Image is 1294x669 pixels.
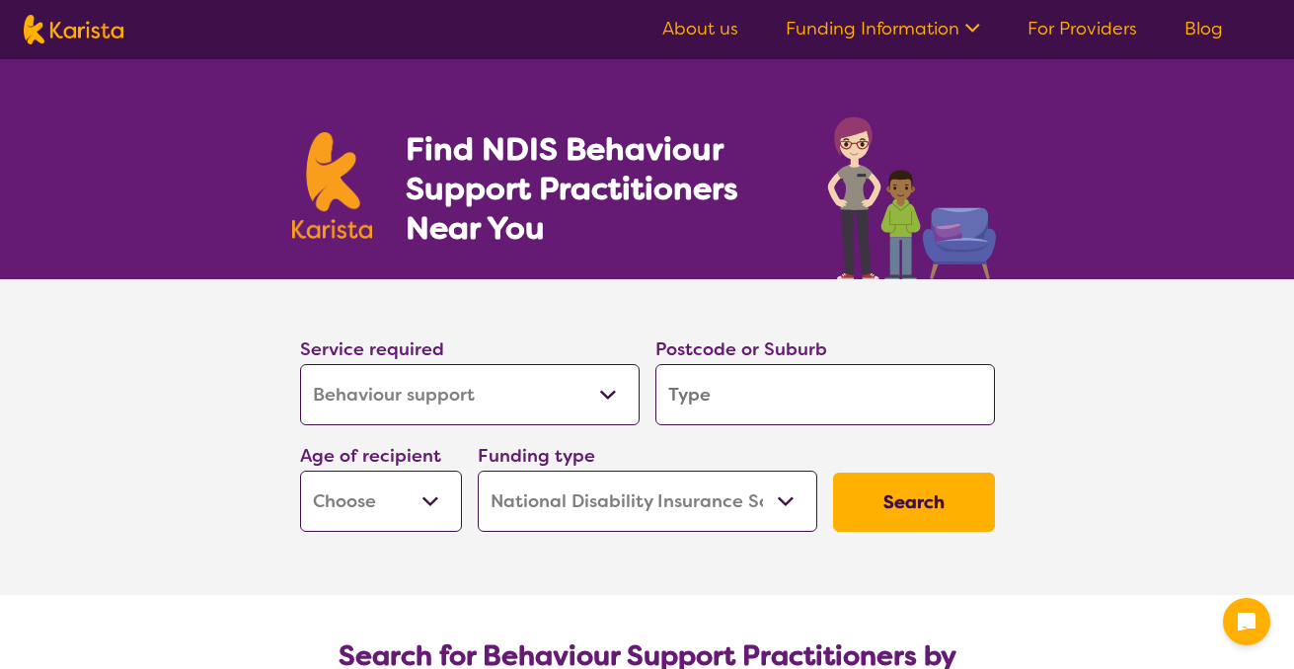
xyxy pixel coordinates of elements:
[24,15,123,44] img: Karista logo
[406,129,788,248] h1: Find NDIS Behaviour Support Practitioners Near You
[833,473,995,532] button: Search
[300,444,441,468] label: Age of recipient
[292,132,373,239] img: Karista logo
[822,107,1003,279] img: behaviour-support
[655,364,995,425] input: Type
[662,17,738,40] a: About us
[655,337,827,361] label: Postcode or Suburb
[300,337,444,361] label: Service required
[1028,17,1137,40] a: For Providers
[478,444,595,468] label: Funding type
[786,17,980,40] a: Funding Information
[1184,17,1223,40] a: Blog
